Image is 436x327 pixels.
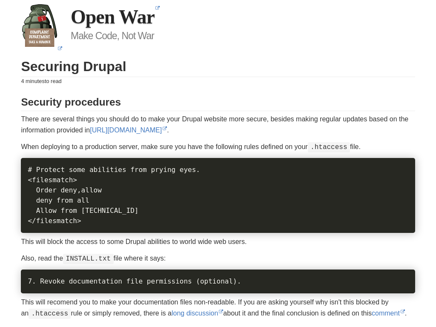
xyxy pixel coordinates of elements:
code: INSTALL.txt [63,254,113,264]
a: [URL][DOMAIN_NAME] [90,126,167,134]
code: # Protect some abilities from prying eyes. <filesmatch> Order deny,allow deny from all Allow from... [28,164,200,226]
code: .htaccess [29,309,71,319]
img: Home [22,4,57,47]
a: long discussion [172,310,223,317]
p: Also, read the file where it says: [21,253,415,264]
a: comment [372,310,405,317]
p: When deploying to a production server, make sure you have the following rules defined on your file. [21,141,415,152]
p: This will recomend you to make your documentation files non-readable. If you are asking yourself ... [21,297,415,319]
small: 4 minutes to read [21,77,415,86]
h1: Securing Drupal [21,59,415,77]
code: .htaccess [308,142,350,152]
p: There are several things you should do to make your Drupal website more secure, besides making re... [21,114,415,136]
h2: Security procedures [21,97,415,111]
a: Open War [71,6,160,28]
p: This will block the access to some Drupal abilities to world wide web users. [21,236,415,247]
a: Home [14,4,71,56]
code: 7. Revoke documentation file permissions (optional). [28,276,241,287]
h3: Make Code, Not War [14,30,422,42]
